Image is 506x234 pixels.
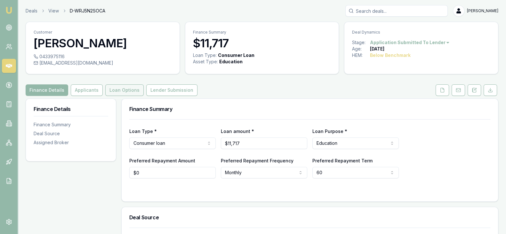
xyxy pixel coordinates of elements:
img: emu-icon-u.png [5,6,13,14]
p: Deal Dynamics [352,30,490,35]
a: Lender Submission [145,84,199,96]
input: Search deals [345,5,448,17]
a: View [48,8,59,14]
h3: [PERSON_NAME] [34,37,172,50]
div: Age: [352,46,370,52]
h3: Finance Summary [129,106,490,112]
button: Lender Submission [146,84,197,96]
a: Loan Options [104,84,145,96]
button: Application Submitted To Lender [370,39,450,46]
label: Preferred Repayment Frequency [221,158,293,163]
h3: $11,717 [193,37,331,50]
span: D-WRJ5N2SOCA [70,8,105,14]
input: $ [129,167,216,178]
div: Deal Source [34,130,108,137]
nav: breadcrumb [26,8,105,14]
div: Stage: [352,39,370,46]
label: Loan Type * [129,129,157,134]
h3: Deal Source [129,215,490,220]
div: Asset Type : [193,59,218,65]
div: 0433975116 [34,53,172,60]
div: [DATE] [370,46,384,52]
div: [EMAIL_ADDRESS][DOMAIN_NAME] [34,60,172,66]
a: Applicants [69,84,104,96]
div: Loan Type: [193,52,217,59]
button: Finance Details [26,84,68,96]
div: Education [219,59,243,65]
p: Finance Summary [193,30,331,35]
div: HEM: [352,52,370,59]
label: Loan Purpose * [312,129,347,134]
a: Deals [26,8,37,14]
a: Finance Details [26,84,69,96]
p: Customer [34,30,172,35]
input: $ [221,137,307,149]
label: Preferred Repayment Term [312,158,373,163]
div: Assigned Broker [34,139,108,146]
button: Applicants [71,84,103,96]
button: Loan Options [105,84,144,96]
div: Consumer Loan [218,52,254,59]
label: Loan amount * [221,129,254,134]
div: Finance Summary [34,121,108,128]
div: Below Benchmark [370,52,411,59]
span: [PERSON_NAME] [467,8,498,13]
label: Preferred Repayment Amount [129,158,195,163]
h3: Finance Details [34,106,108,112]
